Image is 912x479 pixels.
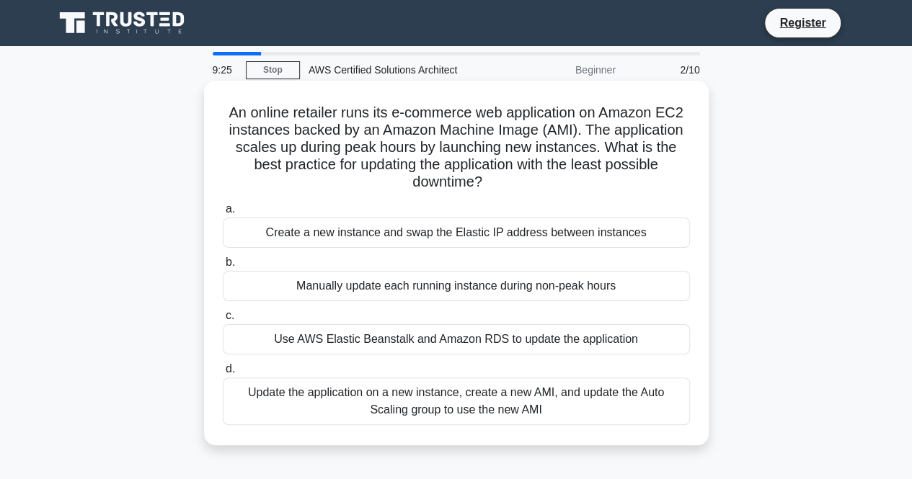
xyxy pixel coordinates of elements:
[223,324,690,354] div: Use AWS Elastic Beanstalk and Amazon RDS to update the application
[498,55,624,84] div: Beginner
[300,55,498,84] div: AWS Certified Solutions Architect
[226,362,235,375] span: d.
[246,61,300,79] a: Stop
[771,14,834,32] a: Register
[221,104,691,192] h5: An online retailer runs its e-commerce web application on Amazon EC2 instances backed by an Amazo...
[223,377,690,425] div: Update the application on a new instance, create a new AMI, and update the Auto Scaling group to ...
[223,218,690,248] div: Create a new instance and swap the Elastic IP address between instances
[624,55,709,84] div: 2/10
[223,271,690,301] div: Manually update each running instance during non-peak hours
[204,55,246,84] div: 9:25
[226,202,235,215] span: a.
[226,256,235,268] span: b.
[226,309,234,321] span: c.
